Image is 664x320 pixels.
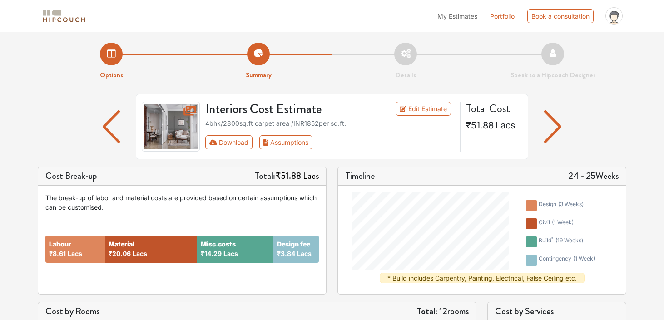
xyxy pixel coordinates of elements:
h5: 24 - 25 Weeks [568,171,619,182]
strong: Total: [417,305,437,318]
span: Lacs [496,120,515,131]
span: Lacs [133,250,147,257]
div: contingency [539,255,595,266]
button: Labour [49,239,71,249]
h5: Cost Break-up [45,171,97,182]
span: My Estimates [437,12,477,20]
span: ₹20.06 [109,250,131,257]
span: ( 3 weeks ) [558,201,584,207]
div: civil [539,218,574,229]
img: logo-horizontal.svg [41,8,87,24]
span: logo-horizontal.svg [41,6,87,26]
strong: Speak to a Hipcouch Designer [510,70,595,80]
h5: Timeline [345,171,375,182]
h5: Cost by Rooms [45,306,99,317]
img: arrow left [544,110,562,143]
img: arrow left [103,110,120,143]
span: Lacs [68,250,82,257]
h5: Total: [254,171,319,182]
strong: Details [396,70,416,80]
span: Lacs [303,169,319,182]
span: ₹51.88 [466,120,494,131]
span: ( 1 week ) [573,255,595,262]
div: 4bhk / 2800 sq.ft carpet area /INR 1852 per sq.ft. [205,118,455,128]
span: ₹3.84 [277,250,295,257]
span: ₹8.61 [49,250,66,257]
strong: Summary [246,70,272,80]
div: The break-up of labor and material costs are provided based on certain assumptions which can be c... [45,193,319,212]
a: Edit Estimate [396,102,451,116]
h5: Cost by Services [495,306,619,317]
button: Misc.costs [201,239,236,249]
div: * Build includes Carpentry, Painting, Electrical, False Ceiling etc. [380,273,585,283]
strong: Options [100,70,123,80]
div: design [539,200,584,211]
img: gallery [142,102,200,152]
span: Lacs [297,250,312,257]
a: Portfolio [490,11,515,21]
span: Lacs [223,250,238,257]
div: build [539,236,583,247]
span: ₹14.29 [201,250,222,257]
button: Design fee [277,239,310,249]
h5: 12 rooms [417,306,469,317]
span: ( 19 weeks ) [555,237,583,244]
div: First group [205,135,320,149]
div: Book a consultation [527,9,594,23]
button: Assumptions [259,135,312,149]
span: ₹51.88 [275,169,301,182]
div: Toolbar with button groups [205,135,455,149]
button: Download [205,135,253,149]
h4: Total Cost [466,102,520,115]
h3: Interiors Cost Estimate [200,102,373,117]
span: ( 1 week ) [552,219,574,226]
button: Material [109,239,134,249]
